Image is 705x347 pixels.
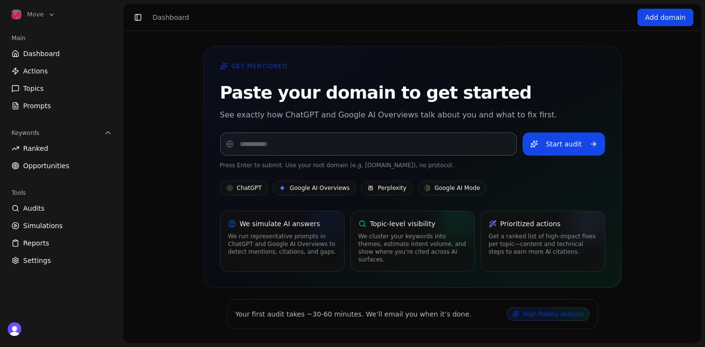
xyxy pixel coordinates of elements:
img: Move [12,10,21,19]
h1: Paste your domain to get started [220,82,605,103]
div: High‑fidelity analysis [507,307,589,321]
button: Open organization switcher [8,8,59,21]
span: Perplexity [361,181,413,195]
span: Settings [23,256,51,265]
button: Start audit [523,132,605,156]
p: Get a ranked list of high‑impact fixes per topic—content and technical steps to earn more AI cita... [489,232,597,256]
span: Actions [23,66,48,76]
button: Open user button [8,322,21,336]
input: Domain [220,132,517,156]
div: We simulate AI answers [228,219,336,229]
p: See exactly how ChatGPT and Google AI Overviews talk about you and what to fix first. [220,109,605,121]
span: Google AI Overviews [273,181,356,195]
a: Prompts [8,98,116,114]
div: Tools [8,185,116,201]
span: Opportunities [23,161,69,171]
div: Topic‑level visibility [359,219,467,229]
div: Prioritized actions [489,219,597,229]
div: Press Enter to submit. Use your root domain (e.g. [DOMAIN_NAME]), no protocol. [220,161,605,169]
span: Topics [23,84,44,93]
span: Ranked [23,144,48,153]
a: Dashboard [8,46,116,61]
img: 's logo [8,322,21,336]
span: GET MENTIONED [232,62,288,70]
span: Prompts [23,101,51,111]
a: Add domain [637,9,693,26]
a: Opportunities [8,158,116,173]
a: Ranked [8,141,116,156]
span: Dashboard [23,49,60,58]
span: Audits [23,203,44,213]
div: Main [8,30,116,46]
a: Settings [8,253,116,268]
a: Topics [8,81,116,96]
a: Audits [8,201,116,216]
span: ChatGPT [220,181,268,195]
span: Simulations [23,221,63,231]
button: Keywords [8,125,116,141]
div: Dashboard [152,13,189,22]
p: We cluster your keywords into themes, estimate intent volume, and show where you’re cited across ... [359,232,467,263]
span: Reports [23,238,49,248]
p: We run representative prompts in ChatGPT and Google AI Overviews to detect mentions, citations, a... [228,232,336,256]
a: Simulations [8,218,116,233]
a: Actions [8,63,116,79]
a: Reports [8,235,116,251]
div: Your first audit takes ~30-60 minutes. We’ll email you when it’s done. [235,309,472,319]
span: Google AI Mode [417,181,486,195]
span: Move [27,10,44,19]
